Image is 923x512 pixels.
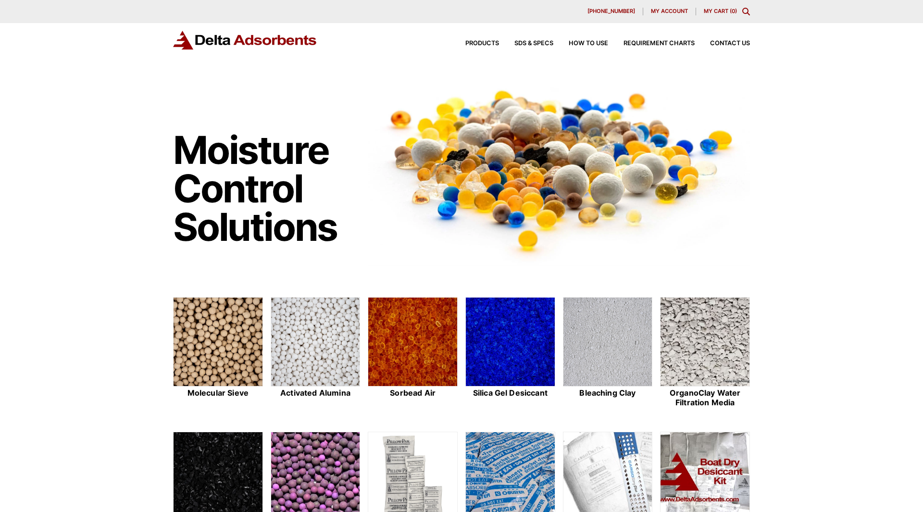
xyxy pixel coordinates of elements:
a: [PHONE_NUMBER] [580,8,643,15]
a: Silica Gel Desiccant [465,297,555,409]
h2: Sorbead Air [368,388,458,398]
h2: Molecular Sieve [173,388,263,398]
img: Image [368,73,750,266]
a: How to Use [553,40,608,47]
img: Delta Adsorbents [173,31,317,50]
a: SDS & SPECS [499,40,553,47]
a: Activated Alumina [271,297,361,409]
a: Sorbead Air [368,297,458,409]
span: [PHONE_NUMBER] [587,9,635,14]
a: Requirement Charts [608,40,695,47]
a: My account [643,8,696,15]
span: Products [465,40,499,47]
span: SDS & SPECS [514,40,553,47]
h2: OrganoClay Water Filtration Media [660,388,750,407]
span: How to Use [569,40,608,47]
a: Molecular Sieve [173,297,263,409]
a: Products [450,40,499,47]
span: Contact Us [710,40,750,47]
a: Bleaching Clay [563,297,653,409]
a: OrganoClay Water Filtration Media [660,297,750,409]
span: Requirement Charts [624,40,695,47]
a: Contact Us [695,40,750,47]
div: Toggle Modal Content [742,8,750,15]
h1: Moisture Control Solutions [173,131,359,246]
h2: Bleaching Clay [563,388,653,398]
h2: Activated Alumina [271,388,361,398]
span: My account [651,9,688,14]
h2: Silica Gel Desiccant [465,388,555,398]
a: My Cart (0) [704,8,737,14]
span: 0 [732,8,735,14]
